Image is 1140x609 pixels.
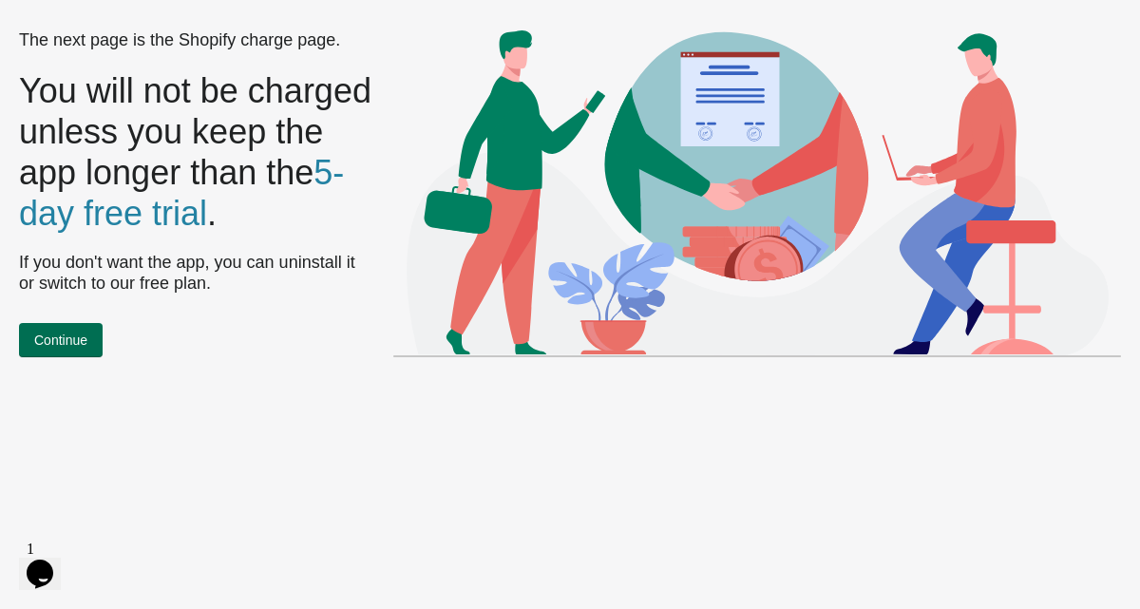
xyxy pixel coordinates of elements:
[34,333,87,348] span: Continue
[19,253,374,294] p: If you don't want the app, you can uninstall it or switch to our free plan.
[19,153,344,233] span: 5-day free trial
[19,70,374,235] p: You will not be charged unless you keep the app longer than the .
[19,323,103,357] button: Continue
[19,533,80,590] iframe: chat widget
[19,30,374,51] p: The next page is the Shopify charge page.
